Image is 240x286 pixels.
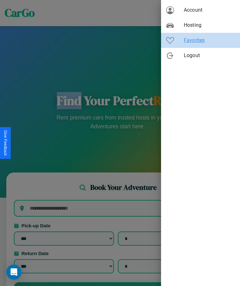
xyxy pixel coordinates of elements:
span: Account [184,6,235,14]
div: Favorites [161,33,240,48]
span: Hosting [184,21,235,29]
div: Open Intercom Messenger [6,265,21,280]
div: Logout [161,48,240,63]
span: Logout [184,52,235,59]
div: Hosting [161,18,240,33]
div: Give Feedback [3,130,8,156]
span: Favorites [184,37,235,44]
div: Account [161,3,240,18]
